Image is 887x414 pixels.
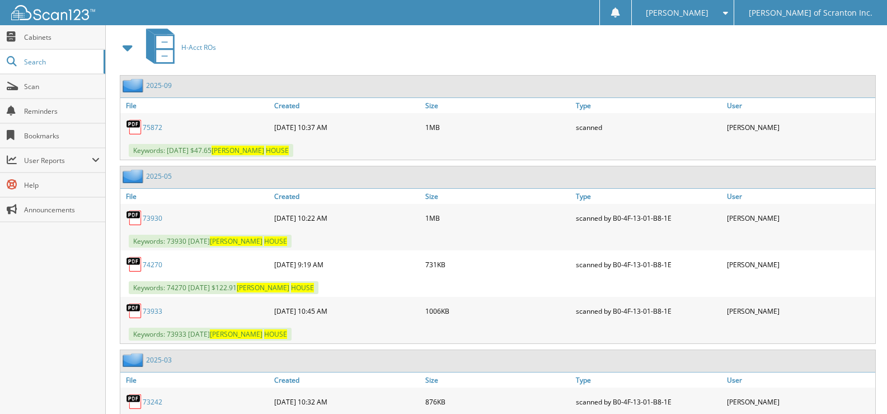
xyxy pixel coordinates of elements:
[573,207,724,229] div: scanned by B0-4F-13-01-B8-1E
[210,329,262,339] span: [PERSON_NAME]
[271,207,423,229] div: [DATE] 10:22 AM
[139,25,216,69] a: H-Acct ROs
[749,10,872,16] span: [PERSON_NAME] of Scranton Inc.
[573,390,724,413] div: scanned by B0-4F-13-01-B8-1E
[271,300,423,322] div: [DATE] 10:45 AM
[24,156,92,165] span: User Reports
[423,300,574,322] div: 1006KB
[724,189,875,204] a: User
[291,283,314,292] span: HOUSE
[271,98,423,113] a: Created
[271,189,423,204] a: Created
[24,82,100,91] span: Scan
[724,207,875,229] div: [PERSON_NAME]
[724,373,875,388] a: User
[423,116,574,138] div: 1MB
[129,328,292,341] span: Keywords: 73933 [DATE]
[24,205,100,215] span: Announcements
[24,57,98,67] span: Search
[271,253,423,276] div: [DATE] 9:19 AM
[423,98,574,113] a: Size
[266,146,289,155] span: HOUSE
[120,189,271,204] a: File
[181,43,216,52] span: H-Acct ROs
[123,353,146,367] img: folder2.png
[146,171,172,181] a: 2025-05
[573,300,724,322] div: scanned by B0-4F-13-01-B8-1E
[126,393,143,410] img: PDF.png
[146,81,172,90] a: 2025-09
[129,281,318,294] span: Keywords: 74270 [DATE] $122.91
[237,283,289,292] span: [PERSON_NAME]
[11,5,95,20] img: scan123-logo-white.svg
[831,360,887,414] iframe: Chat Widget
[126,256,143,273] img: PDF.png
[129,235,292,248] span: Keywords: 73930 [DATE]
[146,355,172,365] a: 2025-03
[126,119,143,136] img: PDF.png
[129,144,293,157] span: Keywords: [DATE] $47.65
[143,123,162,132] a: 75872
[724,390,875,413] div: [PERSON_NAME]
[24,180,100,190] span: Help
[120,373,271,388] a: File
[264,236,287,246] span: HOUSE
[264,329,287,339] span: HOUSE
[126,210,143,226] img: PDF.png
[423,207,574,229] div: 1MB
[24,32,100,42] span: Cabinets
[120,98,271,113] a: File
[123,169,146,183] img: folder2.png
[271,390,423,413] div: [DATE] 10:32 AM
[573,189,724,204] a: Type
[573,98,724,113] a: Type
[24,106,100,116] span: Reminders
[724,300,875,322] div: [PERSON_NAME]
[423,189,574,204] a: Size
[143,260,162,269] a: 74270
[143,213,162,223] a: 73930
[573,116,724,138] div: scanned
[143,306,162,316] a: 73933
[646,10,708,16] span: [PERSON_NAME]
[210,236,262,246] span: [PERSON_NAME]
[724,116,875,138] div: [PERSON_NAME]
[271,116,423,138] div: [DATE] 10:37 AM
[24,131,100,141] span: Bookmarks
[271,373,423,388] a: Created
[123,78,146,92] img: folder2.png
[423,253,574,276] div: 731KB
[573,373,724,388] a: Type
[212,146,264,155] span: [PERSON_NAME]
[724,253,875,276] div: [PERSON_NAME]
[143,397,162,407] a: 73242
[423,390,574,413] div: 876KB
[423,373,574,388] a: Size
[126,303,143,319] img: PDF.png
[573,253,724,276] div: scanned by B0-4F-13-01-B8-1E
[724,98,875,113] a: User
